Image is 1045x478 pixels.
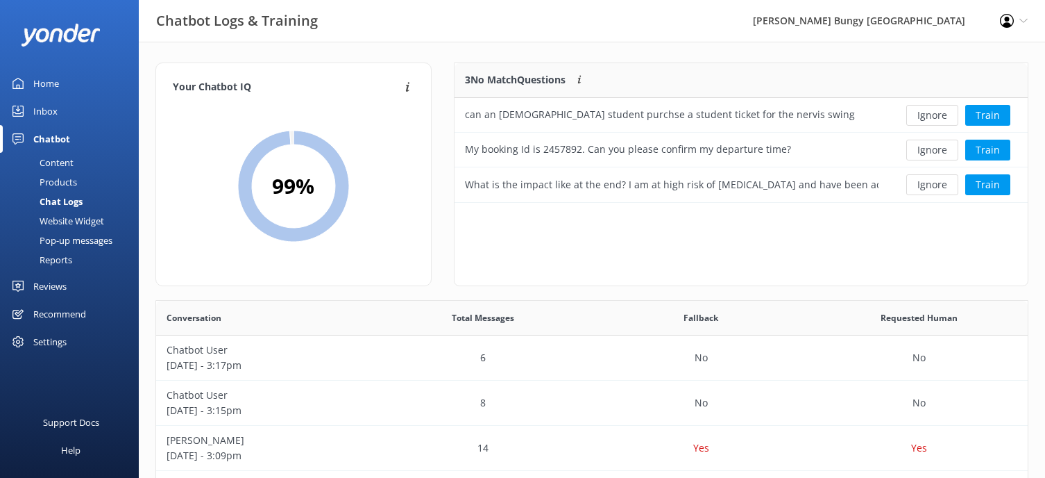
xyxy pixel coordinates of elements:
h3: Chatbot Logs & Training [156,10,318,32]
div: Pop-up messages [8,231,112,250]
button: Ignore [906,174,958,195]
a: Content [8,153,139,172]
button: Train [965,174,1010,195]
h2: 99 % [272,170,314,203]
span: Fallback [683,311,718,324]
a: Products [8,172,139,192]
div: Settings [33,328,67,356]
div: row [156,426,1028,471]
div: Home [33,69,59,97]
div: Products [8,172,77,192]
button: Ignore [906,105,958,126]
p: Yes [911,440,927,456]
div: Support Docs [43,409,99,436]
p: No [695,350,708,365]
button: Train [965,105,1010,126]
p: No [912,395,926,411]
div: row [454,167,1028,202]
div: Recommend [33,300,86,328]
div: row [156,381,1028,426]
p: 3 No Match Questions [465,72,566,88]
div: row [454,133,1028,167]
img: yonder-white-logo.png [21,24,101,47]
p: [DATE] - 3:09pm [167,448,364,463]
p: No [912,350,926,365]
div: can an [DEMOGRAPHIC_DATA] student purchse a student ticket for the nervis swing [465,107,855,122]
p: Chatbot User [167,388,364,403]
p: 8 [480,395,486,411]
p: Yes [693,440,709,456]
p: [DATE] - 3:15pm [167,403,364,418]
h4: Your Chatbot IQ [173,80,401,95]
div: grid [454,98,1028,202]
div: Website Widget [8,211,104,231]
p: 6 [480,350,486,365]
span: Total Messages [452,311,514,324]
a: Pop-up messages [8,231,139,250]
div: Help [61,436,80,464]
p: No [695,395,708,411]
div: What is the impact like at the end? I am at high risk of [MEDICAL_DATA] and have been advised not... [465,177,878,192]
div: Reviews [33,272,67,300]
div: Reports [8,250,72,270]
div: Chatbot [33,125,70,153]
a: Reports [8,250,139,270]
div: Chat Logs [8,192,83,211]
div: My booking Id is 2457892. Can you please confirm my departure time? [465,142,791,157]
div: row [454,98,1028,133]
a: Website Widget [8,211,139,231]
button: Train [965,140,1010,160]
div: Inbox [33,97,58,125]
div: Content [8,153,74,172]
p: Chatbot User [167,343,364,358]
p: 14 [477,440,488,456]
div: row [156,336,1028,381]
span: Conversation [167,311,221,324]
a: Chat Logs [8,192,139,211]
p: [DATE] - 3:17pm [167,358,364,373]
span: Requested Human [881,311,958,324]
p: [PERSON_NAME] [167,433,364,448]
button: Ignore [906,140,958,160]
